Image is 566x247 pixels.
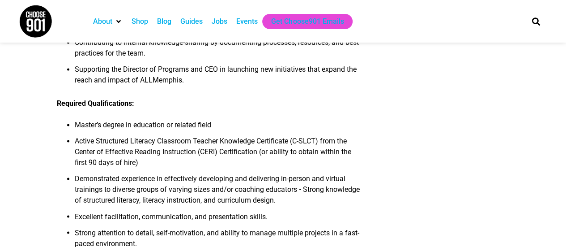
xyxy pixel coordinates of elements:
a: Get Choose901 Emails [271,16,344,27]
div: About [89,14,127,29]
li: Master’s degree in education or related field [75,120,362,136]
li: Active Structured Literacy Classroom Teacher Knowledge Certificate (C-SLCT) from the Center of Ef... [75,136,362,173]
a: Shop [132,16,148,27]
strong: Required Qualifications: [57,99,134,108]
li: Excellent facilitation, communication, and presentation skills. [75,211,362,227]
a: Guides [180,16,203,27]
div: Search [528,14,543,29]
li: Demonstrated experience in effectively developing and delivering in-person and virtual trainings ... [75,173,362,211]
li: Supporting the Director of Programs and CEO in launching new initiatives that expand the reach an... [75,64,362,91]
nav: Main nav [89,14,516,29]
a: Events [236,16,258,27]
li: Contributing to internal knowledge-sharing by documenting processes, resources, and best practice... [75,37,362,64]
a: Jobs [212,16,227,27]
a: About [93,16,112,27]
a: Blog [157,16,171,27]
